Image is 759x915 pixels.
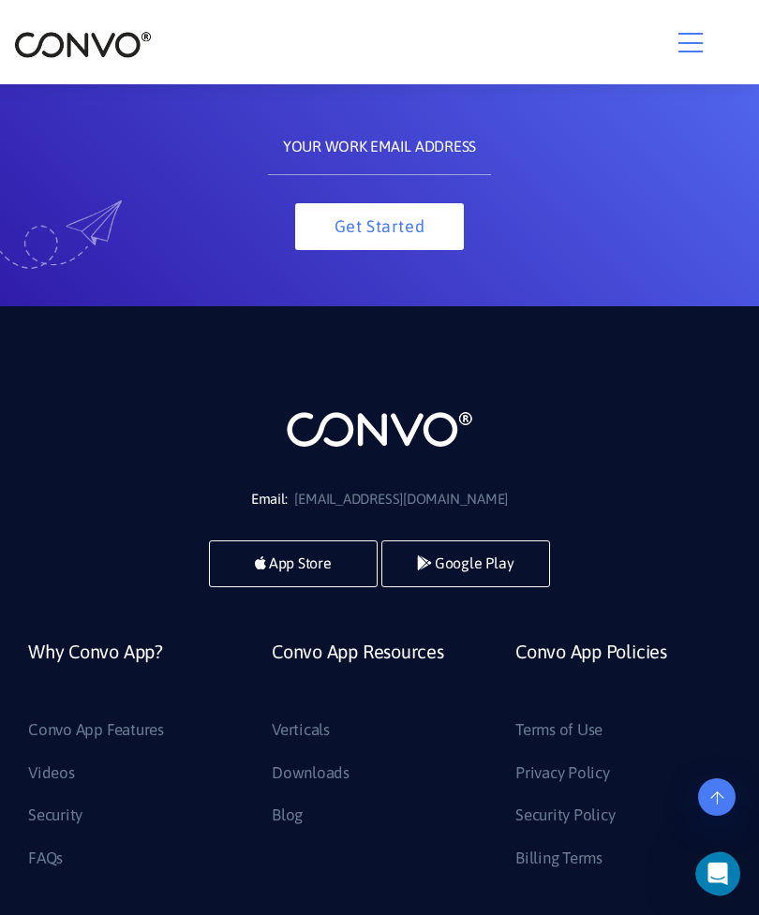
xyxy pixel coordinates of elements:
li: Email: [14,486,745,512]
a: Verticals [272,716,330,745]
a: FAQs [28,844,63,874]
a: Blog [272,801,303,831]
a: Convo App Resources [272,634,444,716]
a: Downloads [272,759,350,789]
iframe: Intercom live chat [695,851,753,896]
a: Privacy Policy [515,759,610,789]
div: Footer [14,634,745,887]
img: logo_2.png [14,30,152,59]
a: Billing Terms [515,844,603,874]
a: [EMAIL_ADDRESS][DOMAIN_NAME] [294,486,508,512]
a: Convo App Features [28,716,164,745]
a: Why Convo App? [28,634,163,716]
a: Videos [28,759,75,789]
a: Terms of Use [515,716,603,745]
a: Security Policy [515,801,616,831]
button: Get Started [295,203,464,250]
input: YOUR WORK EMAIL ADDRESS [268,119,491,175]
img: logo_not_found [286,409,473,449]
a: App Store [209,540,378,587]
a: Convo App Policies [515,634,667,716]
a: Google Play [381,540,550,587]
a: Security [28,801,82,831]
